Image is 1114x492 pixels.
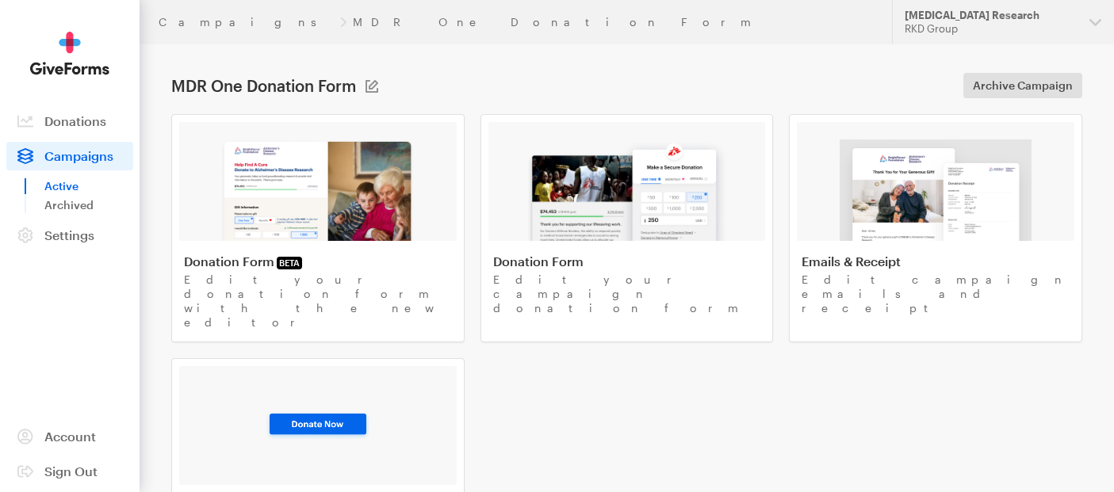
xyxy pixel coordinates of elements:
[963,73,1082,98] a: Archive Campaign
[789,114,1082,342] a: Emails & Receipt Edit campaign emails and receipt
[802,254,1070,269] h4: Emails & Receipt
[493,254,761,269] h4: Donation Form
[44,148,113,163] span: Campaigns
[6,221,133,250] a: Settings
[220,139,415,241] img: image-1-83ed7ead45621bf174d8040c5c72c9f8980a381436cbc16a82a0f79bcd7e5139.png
[353,16,756,29] a: MDR One Donation Form
[44,463,98,479] span: Sign Out
[30,32,109,75] img: GiveForms
[6,457,133,486] a: Sign Out
[6,142,133,170] a: Campaigns
[44,113,106,128] span: Donations
[264,410,372,441] img: image-3-93ee28eb8bf338fe015091468080e1db9f51356d23dce784fdc61914b1599f14.png
[277,257,302,269] span: BETA
[6,107,133,135] a: Donations
[184,254,452,269] h4: Donation Form
[159,16,334,29] a: Campaigns
[493,273,761,315] p: Edit your campaign donation form
[44,196,133,215] a: Archived
[44,177,133,196] a: Active
[526,139,728,241] img: image-2-e181a1b57a52e92067c15dabc571ad95275de6101288912623f50734140ed40c.png
[184,273,452,330] p: Edit your donation form with the new editor
[171,114,465,342] a: Donation FormBETA Edit your donation form with the new editor
[840,139,1032,241] img: image-3-0695904bd8fc2540e7c0ed4f0f3f42b2ae7fdd5008376bfc2271839042c80776.png
[171,76,356,95] h1: MDR One Donation Form
[973,76,1073,95] span: Archive Campaign
[6,422,133,451] a: Account
[44,429,96,444] span: Account
[905,9,1077,22] div: [MEDICAL_DATA] Research
[44,227,94,242] span: Settings
[480,114,774,342] a: Donation Form Edit your campaign donation form
[905,22,1077,36] div: RKD Group
[802,273,1070,315] p: Edit campaign emails and receipt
